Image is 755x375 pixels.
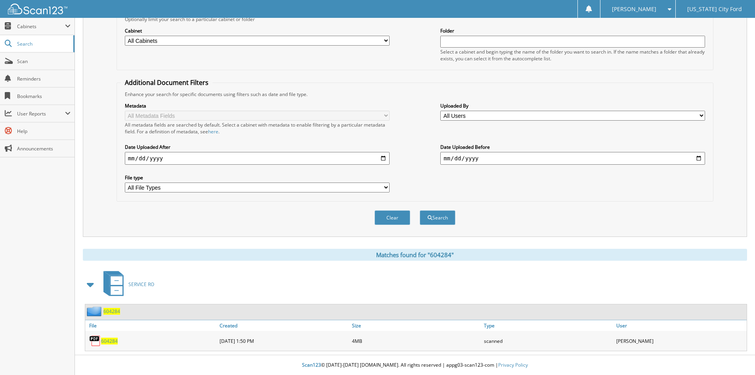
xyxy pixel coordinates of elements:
label: Folder [440,27,705,34]
span: SERVICE RO [128,281,154,288]
a: 604284 [103,308,120,315]
iframe: Chat Widget [715,337,755,375]
span: Search [17,40,69,47]
span: Announcements [17,145,71,152]
a: Created [218,320,350,331]
div: [PERSON_NAME] [614,333,747,349]
a: File [85,320,218,331]
span: [US_STATE] City Ford [687,7,742,12]
input: end [440,152,705,165]
a: 604284 [101,338,118,344]
img: PDF.png [89,335,101,347]
label: Date Uploaded After [125,144,390,150]
span: Cabinets [17,23,65,30]
span: Bookmarks [17,93,71,100]
div: Enhance your search for specific documents using filters such as date and file type. [121,91,709,98]
button: Search [420,210,455,225]
a: SERVICE RO [99,269,154,300]
a: Size [350,320,482,331]
div: Optionally limit your search to a particular cabinet or folder [121,16,709,23]
div: scanned [482,333,614,349]
a: Privacy Policy [498,362,528,368]
img: scan123-logo-white.svg [8,4,67,14]
div: 4MB [350,333,482,349]
div: © [DATE]-[DATE] [DOMAIN_NAME]. All rights reserved | appg03-scan123-com | [75,356,755,375]
label: Uploaded By [440,102,705,109]
label: Date Uploaded Before [440,144,705,150]
div: [DATE] 1:50 PM [218,333,350,349]
a: here [208,128,218,135]
label: Cabinet [125,27,390,34]
span: Scan [17,58,71,65]
div: Matches found for "604284" [83,249,747,261]
img: folder2.png [87,306,103,316]
div: All metadata fields are searched by default. Select a cabinet with metadata to enable filtering b... [125,121,390,135]
span: Help [17,128,71,135]
input: start [125,152,390,165]
span: Scan123 [302,362,321,368]
a: User [614,320,747,331]
span: Reminders [17,75,71,82]
label: Metadata [125,102,390,109]
label: File type [125,174,390,181]
div: Select a cabinet and begin typing the name of the folder you want to search in. If the name match... [440,48,705,62]
button: Clear [375,210,410,225]
a: Type [482,320,614,331]
span: [PERSON_NAME] [612,7,656,12]
span: User Reports [17,110,65,117]
legend: Additional Document Filters [121,78,212,87]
